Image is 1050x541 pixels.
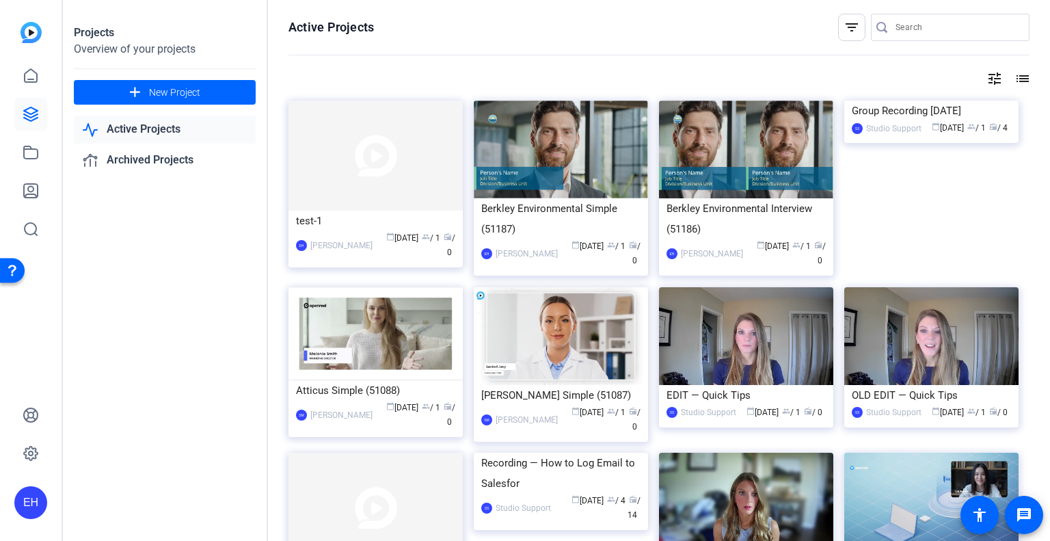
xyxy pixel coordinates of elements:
[386,403,418,412] span: [DATE]
[607,408,625,417] span: / 1
[628,496,641,520] span: / 14
[74,116,256,144] a: Active Projects
[852,385,1011,406] div: OLD EDIT — Quick Tips
[571,496,604,505] span: [DATE]
[667,248,677,259] div: EH
[386,233,418,243] span: [DATE]
[896,19,1019,36] input: Search
[571,407,580,415] span: calendar_today
[496,501,551,515] div: Studio Support
[804,407,812,415] span: radio
[444,233,452,241] span: radio
[629,407,637,415] span: radio
[967,123,986,133] span: / 1
[844,19,860,36] mat-icon: filter_list
[296,380,455,401] div: Atticus Simple (51088)
[971,507,988,523] mat-icon: accessibility
[792,241,811,251] span: / 1
[967,122,975,131] span: group
[932,123,964,133] span: [DATE]
[986,70,1003,87] mat-icon: tune
[444,403,455,427] span: / 0
[481,453,641,494] div: Recording — How to Log Email to Salesfor
[932,122,940,131] span: calendar_today
[571,241,604,251] span: [DATE]
[288,19,374,36] h1: Active Projects
[571,241,580,249] span: calendar_today
[757,241,765,249] span: calendar_today
[422,233,440,243] span: / 1
[296,240,307,251] div: EH
[74,41,256,57] div: Overview of your projects
[629,408,641,432] span: / 0
[932,407,940,415] span: calendar_today
[866,122,921,135] div: Studio Support
[967,407,975,415] span: group
[496,413,558,427] div: [PERSON_NAME]
[126,84,144,101] mat-icon: add
[852,101,1011,121] div: Group Recording [DATE]
[74,25,256,41] div: Projects
[967,408,986,417] span: / 1
[296,410,307,421] div: SM
[571,495,580,503] span: calendar_today
[782,408,800,417] span: / 1
[149,85,200,100] span: New Project
[629,495,637,503] span: radio
[989,123,1008,133] span: / 4
[296,211,455,231] div: test-1
[746,408,779,417] span: [DATE]
[74,146,256,174] a: Archived Projects
[422,233,430,241] span: group
[386,233,394,241] span: calendar_today
[481,198,641,239] div: Berkley Environmental Simple (51187)
[607,495,615,503] span: group
[422,402,430,410] span: group
[444,233,455,257] span: / 0
[310,408,373,422] div: [PERSON_NAME]
[629,241,641,265] span: / 0
[782,407,790,415] span: group
[496,247,558,261] div: [PERSON_NAME]
[746,407,755,415] span: calendar_today
[989,408,1008,417] span: / 0
[814,241,822,249] span: radio
[932,408,964,417] span: [DATE]
[607,407,615,415] span: group
[757,241,789,251] span: [DATE]
[667,407,677,418] div: SS
[989,407,997,415] span: radio
[852,123,863,134] div: SS
[629,241,637,249] span: radio
[571,408,604,417] span: [DATE]
[607,241,615,249] span: group
[792,241,800,249] span: group
[481,503,492,514] div: SS
[386,402,394,410] span: calendar_today
[866,406,921,419] div: Studio Support
[310,239,373,252] div: [PERSON_NAME]
[607,241,625,251] span: / 1
[74,80,256,105] button: New Project
[481,248,492,259] div: EH
[667,198,826,239] div: Berkley Environmental Interview (51186)
[804,408,822,417] span: / 0
[607,496,625,505] span: / 4
[989,122,997,131] span: radio
[21,22,42,43] img: blue-gradient.svg
[14,486,47,519] div: EH
[681,406,736,419] div: Studio Support
[422,403,440,412] span: / 1
[444,402,452,410] span: radio
[1013,70,1029,87] mat-icon: list
[481,414,492,425] div: SM
[481,385,641,406] div: [PERSON_NAME] Simple (51087)
[1016,507,1032,523] mat-icon: message
[681,247,743,261] div: [PERSON_NAME]
[667,385,826,406] div: EDIT — Quick Tips
[814,241,826,265] span: / 0
[852,407,863,418] div: SS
